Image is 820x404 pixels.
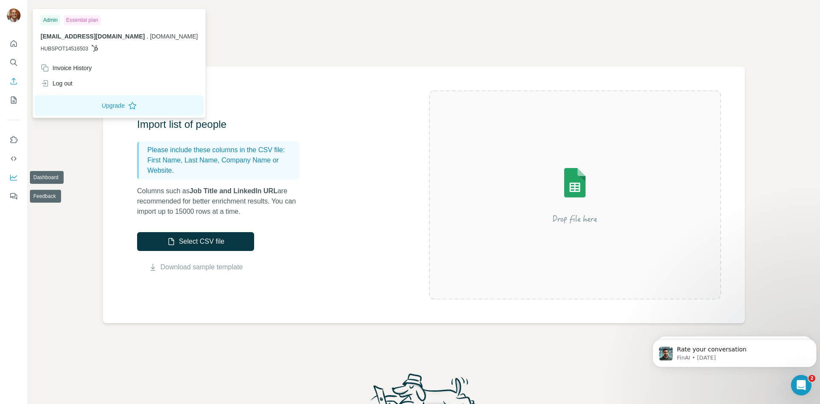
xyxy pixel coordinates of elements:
span: [EMAIL_ADDRESS][DOMAIN_NAME] [41,33,145,40]
button: My lists [7,92,20,108]
iframe: Intercom live chat [791,375,811,395]
span: HUBSPOT14516503 [41,45,88,53]
div: Log out [41,79,73,88]
p: Columns such as are recommended for better enrichment results. You can import up to 15000 rows at... [137,186,308,217]
button: Feedback [7,189,20,204]
span: [DOMAIN_NAME] [150,33,198,40]
button: Enrich CSV [7,74,20,89]
p: Please include these columns in the CSV file: [147,145,296,155]
img: Surfe Illustration - Drop file here or select below [498,144,652,246]
button: Download sample template [137,262,254,272]
div: Essential plan [64,15,101,25]
span: 2 [808,375,815,382]
a: Download sample template [161,262,243,272]
div: Invoice History [41,64,92,72]
h3: Import list of people [137,118,308,131]
span: Job Title and LinkedIn URL [190,187,278,195]
div: Admin [41,15,60,25]
img: Avatar [7,9,20,22]
button: Select CSV file [137,232,254,251]
button: Upgrade [35,95,204,116]
button: Search [7,55,20,70]
button: Quick start [7,36,20,51]
button: Dashboard [7,170,20,185]
span: . [146,33,148,40]
p: First Name, Last Name, Company Name or Website. [147,155,296,176]
button: Use Surfe API [7,151,20,166]
iframe: Intercom notifications message [649,321,820,381]
button: Use Surfe on LinkedIn [7,132,20,147]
